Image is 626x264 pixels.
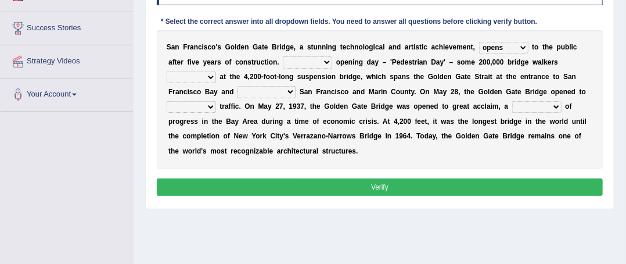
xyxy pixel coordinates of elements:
[344,58,348,66] b: e
[253,43,258,51] b: G
[437,73,439,81] b: l
[525,58,529,66] b: e
[188,88,189,96] b: i
[307,43,311,51] b: s
[542,58,544,66] b: l
[465,58,472,66] b: m
[171,43,175,51] b: a
[542,43,545,51] b: t
[326,43,328,51] b: i
[354,43,358,51] b: n
[310,73,314,81] b: p
[301,73,305,81] b: u
[369,88,375,96] b: M
[509,73,513,81] b: h
[532,43,534,51] b: t
[409,43,412,51] b: r
[210,88,214,96] b: a
[341,88,345,96] b: c
[552,58,555,66] b: r
[269,58,273,66] b: o
[262,43,264,51] b: t
[347,43,351,51] b: c
[337,88,341,96] b: s
[175,88,179,96] b: a
[276,73,279,81] b: -
[214,88,218,96] b: y
[394,73,398,81] b: p
[534,43,538,51] b: o
[381,88,383,96] b: i
[168,88,172,96] b: F
[411,88,415,96] b: y
[332,73,336,81] b: n
[314,73,318,81] b: e
[408,58,412,66] b: s
[321,88,323,96] b: r
[383,88,387,96] b: n
[247,58,251,66] b: s
[198,43,202,51] b: c
[431,43,436,51] b: a
[265,58,267,66] b: t
[172,88,175,96] b: r
[369,43,373,51] b: g
[383,58,387,66] b: –
[440,58,444,66] b: y
[344,88,348,96] b: o
[490,73,492,81] b: t
[556,73,560,81] b: o
[371,58,375,66] b: a
[404,88,408,96] b: n
[483,58,487,66] b: 0
[290,43,294,51] b: e
[1,12,133,41] a: Success Stories
[340,43,343,51] b: t
[266,73,270,81] b: o
[418,58,419,66] b: i
[445,43,449,51] b: e
[388,43,393,51] b: a
[471,43,473,51] b: t
[375,88,379,96] b: a
[348,73,352,81] b: d
[416,43,420,51] b: s
[216,43,218,51] b: '
[272,43,277,51] b: B
[229,58,232,66] b: f
[359,43,363,51] b: o
[244,73,248,81] b: 4
[465,73,467,81] b: t
[211,58,215,66] b: a
[572,73,576,81] b: n
[431,58,437,66] b: D
[449,58,454,66] b: –
[375,58,379,66] b: y
[508,58,512,66] b: b
[424,43,428,51] b: c
[428,73,433,81] b: G
[248,73,250,81] b: ,
[344,73,347,81] b: r
[402,73,406,81] b: n
[357,88,361,96] b: n
[335,88,337,96] b: i
[413,43,415,51] b: i
[411,43,413,51] b: t
[461,58,465,66] b: o
[179,88,184,96] b: n
[419,58,423,66] b: a
[348,58,352,66] b: n
[264,73,266,81] b: f
[225,58,229,66] b: o
[229,88,233,96] b: d
[467,73,471,81] b: e
[267,58,269,66] b: i
[456,73,461,81] b: G
[409,88,411,96] b: t
[393,43,397,51] b: n
[375,43,379,51] b: c
[570,43,571,51] b: l
[542,73,546,81] b: c
[277,43,280,51] b: r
